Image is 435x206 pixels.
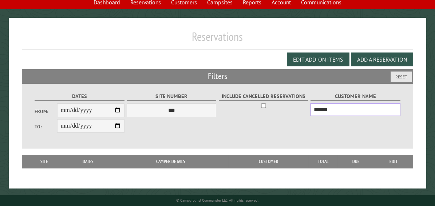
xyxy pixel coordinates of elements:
[229,155,309,168] th: Customer
[35,92,124,101] label: Dates
[22,69,414,83] h2: Filters
[63,155,113,168] th: Dates
[287,53,349,66] button: Edit Add-on Items
[311,92,400,101] label: Customer Name
[309,155,338,168] th: Total
[374,155,414,168] th: Edit
[35,108,57,115] label: From:
[391,71,412,82] button: Reset
[127,92,216,101] label: Site Number
[113,155,229,168] th: Camper Details
[35,123,57,130] label: To:
[351,53,413,66] button: Add a Reservation
[177,198,259,203] small: © Campground Commander LLC. All rights reserved.
[219,92,308,101] label: Include Cancelled Reservations
[338,155,374,168] th: Due
[25,155,63,168] th: Site
[22,30,414,50] h1: Reservations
